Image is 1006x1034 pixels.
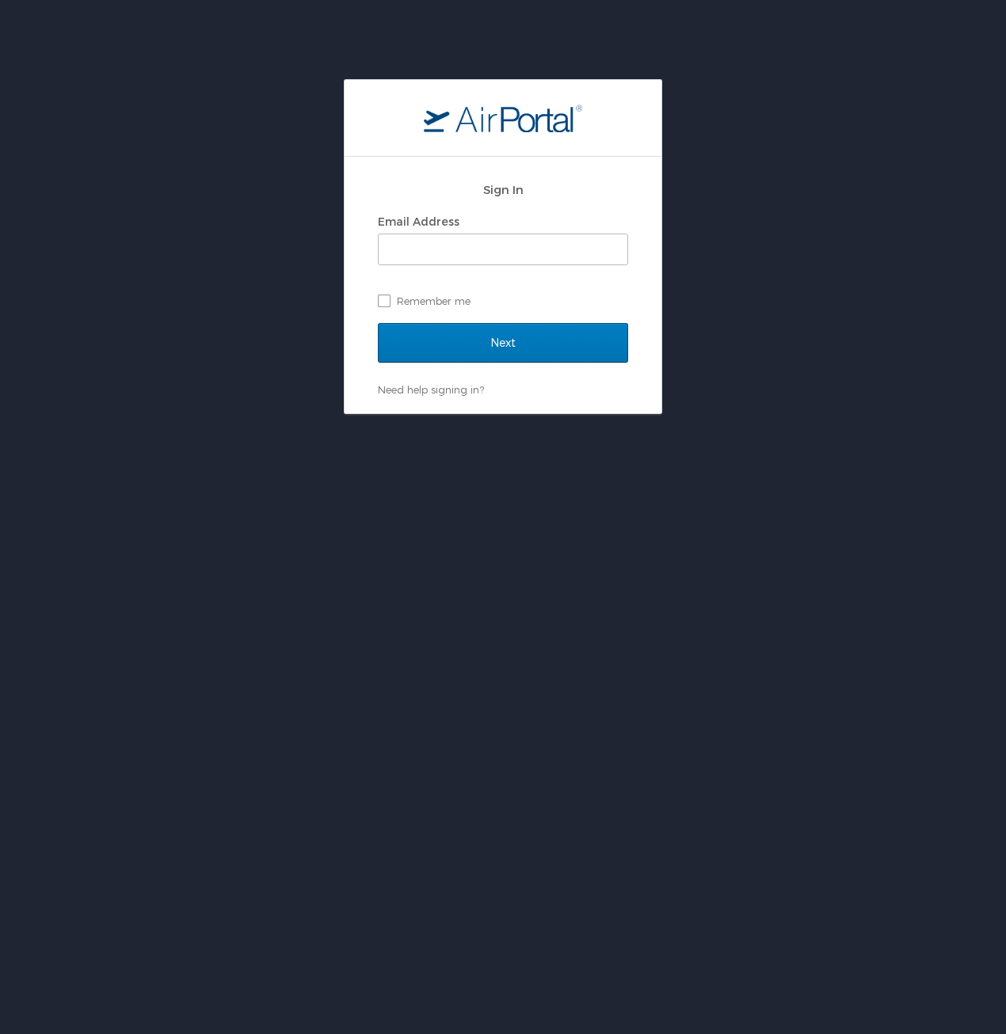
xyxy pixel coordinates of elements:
h2: Sign In [378,181,628,199]
label: Email Address [378,215,459,228]
a: Need help signing in? [378,383,484,396]
label: Remember me [378,289,628,313]
input: Next [378,323,628,363]
img: logo [424,104,582,132]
